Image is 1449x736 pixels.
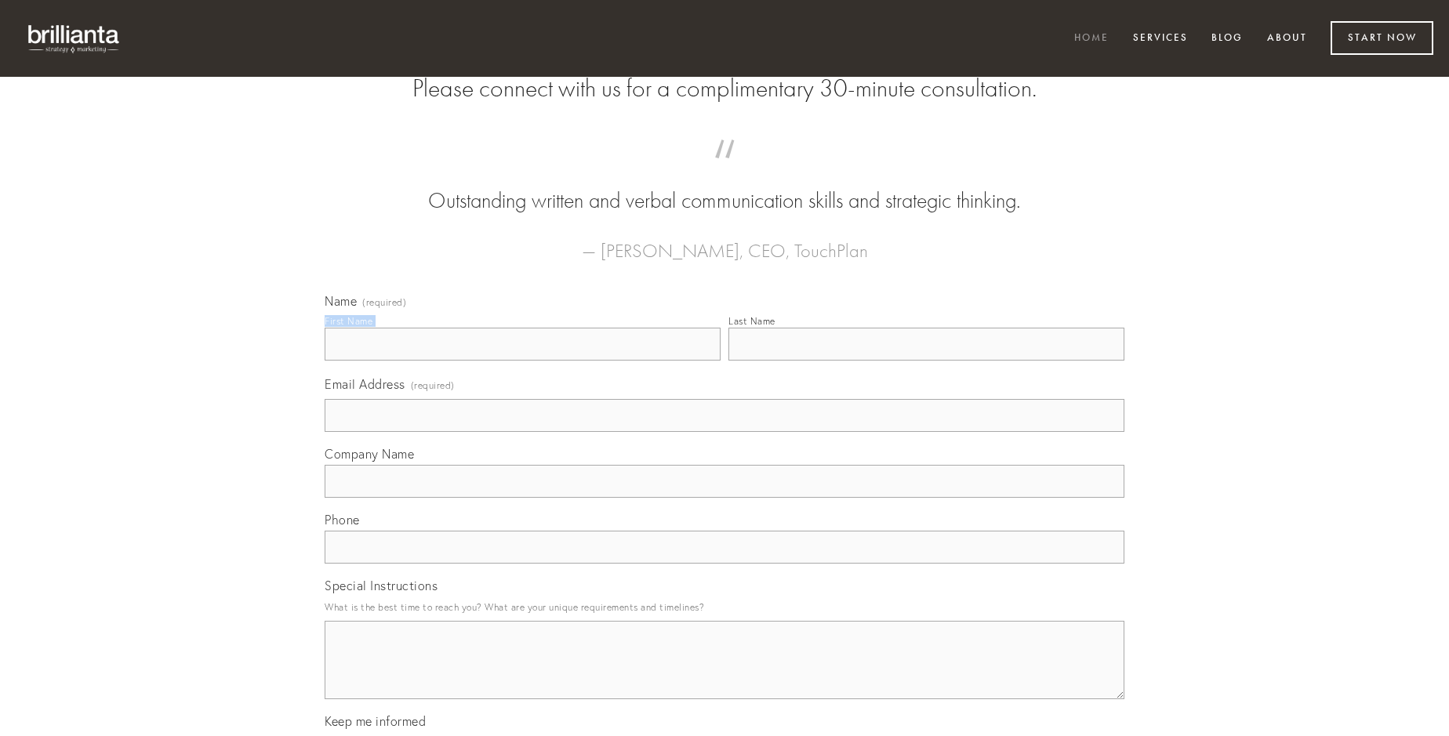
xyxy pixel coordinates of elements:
[350,155,1099,216] blockquote: Outstanding written and verbal communication skills and strategic thinking.
[1331,21,1433,55] a: Start Now
[325,512,360,528] span: Phone
[1123,26,1198,52] a: Services
[350,155,1099,186] span: “
[362,298,406,307] span: (required)
[728,315,775,327] div: Last Name
[325,74,1124,103] h2: Please connect with us for a complimentary 30-minute consultation.
[16,16,133,61] img: brillianta - research, strategy, marketing
[325,446,414,462] span: Company Name
[1257,26,1317,52] a: About
[325,713,426,729] span: Keep me informed
[1201,26,1253,52] a: Blog
[325,596,1124,618] p: What is the best time to reach you? What are your unique requirements and timelines?
[325,376,405,392] span: Email Address
[1064,26,1119,52] a: Home
[350,216,1099,266] figcaption: — [PERSON_NAME], CEO, TouchPlan
[411,375,455,396] span: (required)
[325,578,438,593] span: Special Instructions
[325,293,357,309] span: Name
[325,315,372,327] div: First Name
